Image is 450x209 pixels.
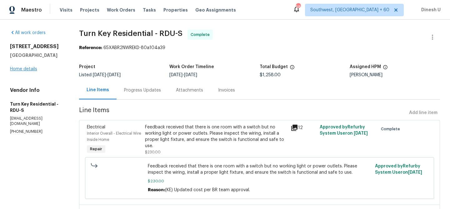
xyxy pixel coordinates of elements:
span: $230.00 [148,178,371,184]
div: 580 [296,4,300,10]
h5: Turn Key Residential - RDU-S [10,101,64,113]
span: [DATE] [93,73,106,77]
span: Turn Key Residential - RDU-S [79,30,182,37]
span: Southwest, [GEOGRAPHIC_DATA] + 60 [310,7,389,13]
span: Electrical [87,125,105,129]
h5: [GEOGRAPHIC_DATA] [10,52,64,58]
span: Complete [191,32,212,38]
span: The hpm assigned to this work order. [383,65,388,73]
span: [DATE] [169,73,182,77]
span: Complete [381,126,402,132]
span: - [169,73,197,77]
span: Maestro [21,7,42,13]
h5: Project [79,65,95,69]
span: Work Orders [107,7,135,13]
span: [DATE] [408,170,422,175]
div: Invoices [218,87,235,93]
h4: Vendor Info [10,87,64,93]
div: Progress Updates [124,87,161,93]
span: Visits [60,7,72,13]
b: Reference: [79,46,102,50]
span: $1,258.00 [260,73,281,77]
span: Approved by Refurby System User on [320,125,368,136]
span: Tasks [143,8,156,12]
span: Repair [87,146,105,152]
div: Feedback received that there is one room with a switch but no working light or power outlets. Ple... [145,124,287,149]
div: 12 [291,124,316,132]
span: Approved by Refurby System User on [375,164,422,175]
h2: [STREET_ADDRESS] [10,43,64,50]
h5: Work Order Timeline [169,65,214,69]
span: (KE) Updated cost per BR team approval. [165,188,250,192]
p: [PHONE_NUMBER] [10,129,64,134]
div: Line Items [87,87,109,93]
span: [DATE] [354,131,368,136]
p: [EMAIL_ADDRESS][DOMAIN_NAME] [10,116,64,127]
span: Projects [80,7,99,13]
div: Attachments [176,87,203,93]
span: The total cost of line items that have been proposed by Opendoor. This sum includes line items th... [290,65,295,73]
h5: Assigned HPM [350,65,381,69]
span: Interior Overall - Electrical Wire Inside Home [87,132,141,142]
span: Feedback received that there is one room with a switch but no working light or power outlets. Ple... [148,163,371,176]
span: Geo Assignments [195,7,236,13]
a: Home details [10,67,37,71]
a: All work orders [10,31,46,35]
span: $230.00 [145,150,161,154]
span: [DATE] [184,73,197,77]
span: Dinesh U [419,7,441,13]
span: Listed [79,73,121,77]
div: [PERSON_NAME] [350,73,440,77]
span: Line Items [79,107,407,119]
div: 65XABR2NWREKD-80a104a39 [79,45,440,51]
span: [DATE] [107,73,121,77]
span: - [93,73,121,77]
span: Reason: [148,188,165,192]
span: Properties [163,7,188,13]
h5: Total Budget [260,65,288,69]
